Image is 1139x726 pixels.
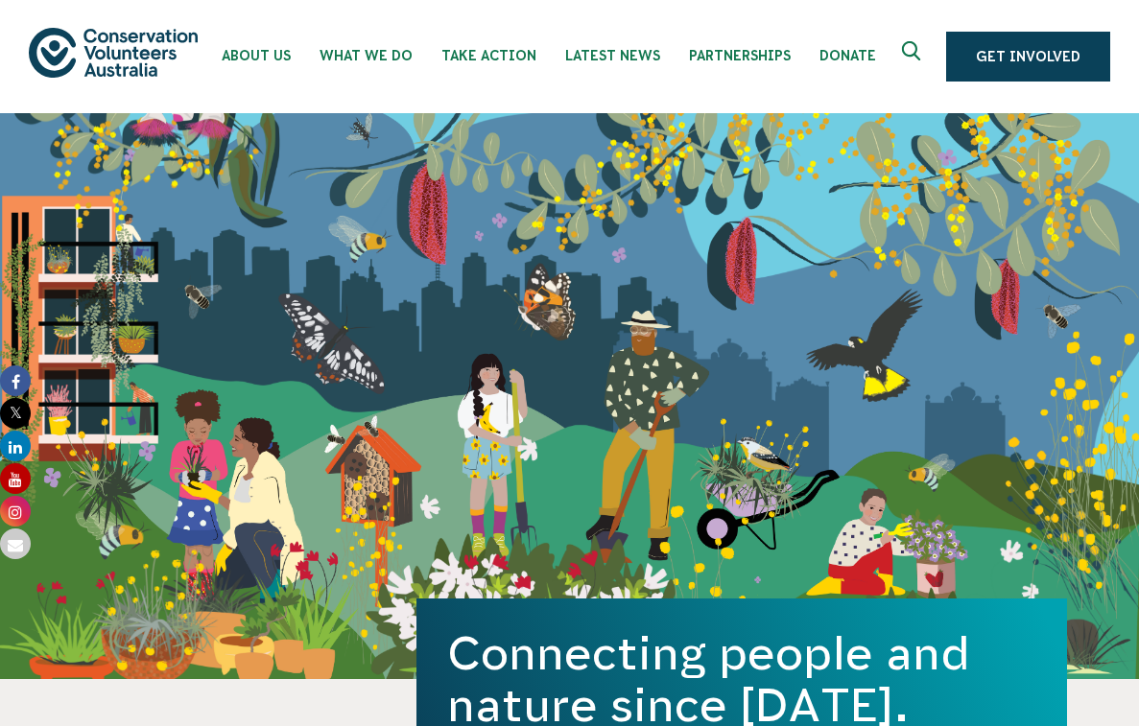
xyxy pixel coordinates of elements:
[320,48,413,63] span: What We Do
[946,32,1110,82] a: Get Involved
[565,48,660,63] span: Latest News
[890,34,937,80] button: Expand search box Close search box
[222,48,291,63] span: About Us
[29,28,198,77] img: logo.svg
[441,48,536,63] span: Take Action
[819,48,876,63] span: Donate
[902,41,926,72] span: Expand search box
[689,48,791,63] span: Partnerships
